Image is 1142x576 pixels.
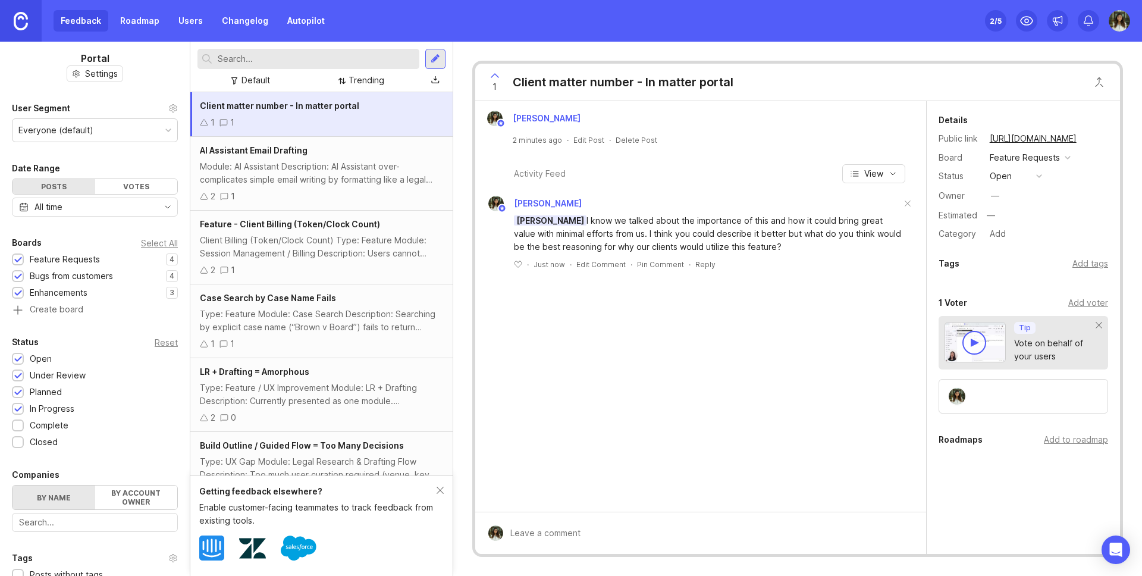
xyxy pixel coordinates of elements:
[939,256,959,271] div: Tags
[513,113,581,123] span: [PERSON_NAME]
[939,132,980,145] div: Public link
[842,164,905,183] button: View
[30,286,87,299] div: Enhancements
[630,259,632,270] div: ·
[190,92,453,137] a: Client matter number - In matter portal11
[939,211,977,220] div: Estimated
[30,253,100,266] div: Feature Requests
[199,485,437,498] div: Getting feedback elsewhere?
[30,270,113,283] div: Bugs from customers
[990,12,1002,29] div: 2 /5
[481,196,582,211] a: Sarina Zohdi[PERSON_NAME]
[155,339,178,346] div: Reset
[230,337,234,350] div: 1
[190,432,453,506] a: Build Outline / Guided Flow = Too Many DecisionsType: UX Gap Module: Legal Research & Drafting Fl...
[281,530,316,566] img: Salesforce logo
[939,433,983,447] div: Roadmaps
[199,501,437,527] div: Enable customer-facing teammates to track feedback from existing tools.
[85,68,118,80] span: Settings
[200,145,308,155] span: AI Assistant Email Drafting
[200,367,309,377] span: LR + Drafting = Amorphous
[190,358,453,432] a: LR + Drafting = AmorphousType: Feature / UX Improvement Module: LR + Drafting Description: Curren...
[991,189,999,202] div: —
[170,255,174,264] p: 4
[231,411,236,424] div: 0
[200,219,380,229] span: Feature - Client Billing (Token/Clock Count)
[637,259,684,270] div: Pin Comment
[12,486,95,509] label: By name
[81,51,109,65] h1: Portal
[12,335,39,349] div: Status
[514,214,901,253] div: I know we talked about the importance of this and how it could bring great value with minimal eff...
[980,226,1009,242] a: Add
[239,535,266,562] img: Zendesk logo
[67,65,123,82] button: Settings
[1072,257,1108,270] div: Add tags
[513,74,733,90] div: Client matter number - In matter portal
[939,296,967,310] div: 1 Voter
[30,386,62,399] div: Planned
[190,211,453,284] a: Feature - Client Billing (Token/Clock Count)Client Billing (Token/Clock Count) Type: Feature Modu...
[241,74,270,87] div: Default
[141,240,178,246] div: Select All
[985,10,1006,32] button: 2/5
[567,135,569,145] div: ·
[19,516,171,529] input: Search...
[1109,10,1130,32] img: Sarina Zohdi
[30,369,86,382] div: Under Review
[170,288,174,298] p: 3
[170,271,174,281] p: 4
[211,116,215,129] div: 1
[12,236,42,250] div: Boards
[1019,323,1031,333] p: Tip
[609,135,611,145] div: ·
[349,74,384,87] div: Trending
[190,284,453,358] a: Case Search by Case Name FailsType: Feature Module: Case Search Description: Searching by explici...
[200,160,443,186] div: Module: AI Assistant Description: AI Assistant over-complicates simple email writing by formattin...
[211,264,215,277] div: 2
[34,201,62,214] div: All time
[113,10,167,32] a: Roadmap
[30,352,52,365] div: Open
[945,322,1006,362] img: video-thumbnail-vote-d41b83416815613422e2ca741bf692cc.jpg
[990,151,1060,164] div: Feature Requests
[514,198,582,208] span: [PERSON_NAME]
[12,551,33,565] div: Tags
[497,204,506,213] img: member badge
[492,80,497,93] span: 1
[158,202,177,212] svg: toggle icon
[12,179,95,194] div: Posts
[1014,337,1096,363] div: Vote on behalf of your users
[689,259,691,270] div: ·
[1044,433,1108,446] div: Add to roadmap
[939,189,980,202] div: Owner
[986,226,1009,242] div: Add
[218,52,415,65] input: Search...
[231,190,235,203] div: 1
[939,151,980,164] div: Board
[513,135,562,145] a: 2 minutes ago
[488,196,504,211] img: Sarina Zohdi
[12,161,60,176] div: Date Range
[939,113,968,127] div: Details
[1102,536,1130,564] div: Open Intercom Messenger
[983,208,999,223] div: —
[12,101,70,115] div: User Segment
[534,259,565,270] span: Just now
[211,190,215,203] div: 2
[496,119,505,128] img: member badge
[200,293,336,303] span: Case Search by Case Name Fails
[576,259,626,270] div: Edit Comment
[480,111,590,126] a: Sarina Zohdi[PERSON_NAME]
[570,259,572,270] div: ·
[215,10,275,32] a: Changelog
[12,468,59,482] div: Companies
[230,116,234,129] div: 1
[200,440,404,450] span: Build Outline / Guided Flow = Too Many Decisions
[200,455,443,481] div: Type: UX Gap Module: Legal Research & Drafting Flow Description: Too much user curation required ...
[695,259,716,270] div: Reply
[616,135,657,145] div: Delete Post
[30,436,58,449] div: Closed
